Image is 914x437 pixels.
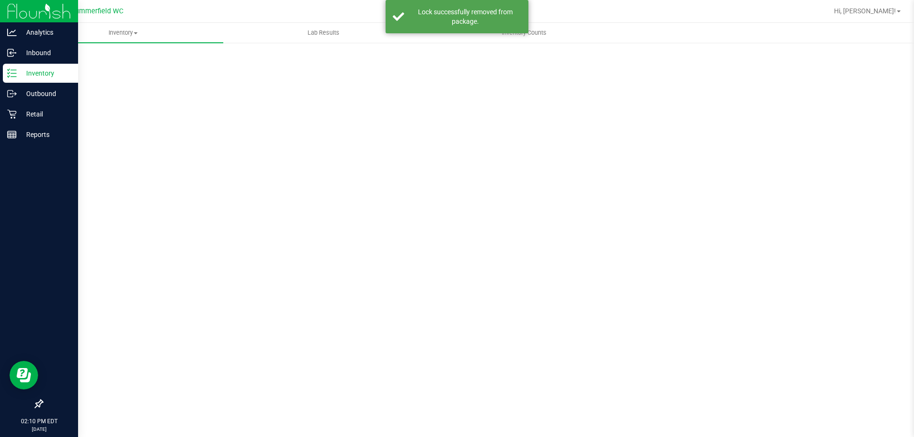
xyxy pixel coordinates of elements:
[409,7,521,26] div: Lock successfully removed from package.
[71,7,123,15] span: Summerfield WC
[4,417,74,426] p: 02:10 PM EDT
[17,27,74,38] p: Analytics
[23,29,223,37] span: Inventory
[10,361,38,389] iframe: Resource center
[17,68,74,79] p: Inventory
[23,23,223,43] a: Inventory
[7,109,17,119] inline-svg: Retail
[17,47,74,58] p: Inbound
[7,28,17,37] inline-svg: Analytics
[7,48,17,58] inline-svg: Inbound
[223,23,424,43] a: Lab Results
[295,29,352,37] span: Lab Results
[834,7,896,15] span: Hi, [PERSON_NAME]!
[7,89,17,98] inline-svg: Outbound
[7,68,17,78] inline-svg: Inventory
[4,426,74,433] p: [DATE]
[17,108,74,120] p: Retail
[17,88,74,99] p: Outbound
[7,130,17,139] inline-svg: Reports
[17,129,74,140] p: Reports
